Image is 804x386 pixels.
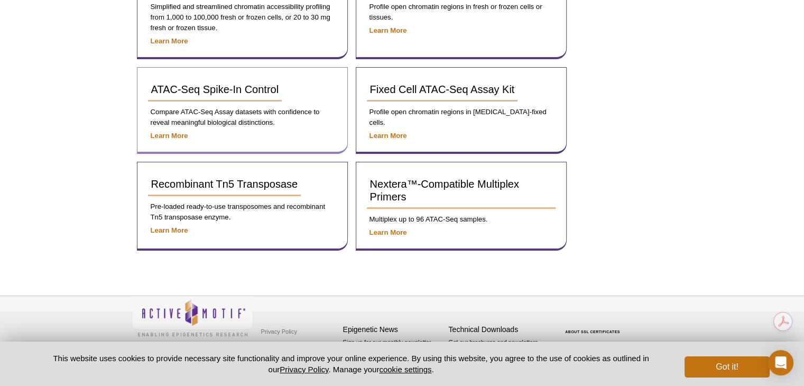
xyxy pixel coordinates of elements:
a: Learn More [369,132,407,140]
p: Sign up for our monthly newsletter highlighting recent publications in the field of epigenetics. [343,338,443,374]
img: Active Motif, [132,296,253,339]
a: Learn More [369,228,407,236]
div: Open Intercom Messenger [768,350,793,375]
p: Profile open chromatin regions in [MEDICAL_DATA]-fixed cells. [367,107,556,128]
button: Got it! [685,356,769,378]
a: Learn More [151,132,188,140]
a: Privacy Policy [258,324,300,339]
p: This website uses cookies to provide necessary site functionality and improve your online experie... [35,353,668,375]
a: ATAC-Seq Spike-In Control [148,78,282,102]
span: ATAC-Seq Spike-In Control [151,84,279,95]
span: Fixed Cell ATAC-Seq Assay Kit [370,84,515,95]
table: Click to Verify - This site chose Symantec SSL for secure e-commerce and confidential communicati... [555,315,634,338]
a: Privacy Policy [280,365,328,374]
h4: Technical Downloads [449,325,549,334]
a: Terms & Conditions [258,339,314,355]
a: Recombinant Tn5 Transposase [148,173,301,196]
p: Simplified and streamlined chromatin accessibility profiling from 1,000 to 100,000 fresh or froze... [148,2,337,33]
a: Nextera™-Compatible Multiplex Primers [367,173,556,209]
p: Pre-loaded ready-to-use transposomes and recombinant Tn5 transposase enzyme. [148,201,337,223]
p: Profile open chromatin regions in fresh or frozen cells or tissues. [367,2,556,23]
p: Get our brochures and newsletters, or request them by mail. [449,338,549,365]
a: Fixed Cell ATAC-Seq Assay Kit [367,78,518,102]
a: ABOUT SSL CERTIFICATES [565,330,620,334]
p: Multiplex up to 96 ATAC-Seq samples. [367,214,556,225]
a: Learn More [151,37,188,45]
span: Recombinant Tn5 Transposase [151,178,298,190]
p: Compare ATAC-Seq Assay datasets with confidence to reveal meaningful biological distinctions. [148,107,337,128]
a: Learn More [151,226,188,234]
a: Learn More [369,26,407,34]
span: Nextera™-Compatible Multiplex Primers [370,178,519,203]
h4: Epigenetic News [343,325,443,334]
button: cookie settings [379,365,431,374]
